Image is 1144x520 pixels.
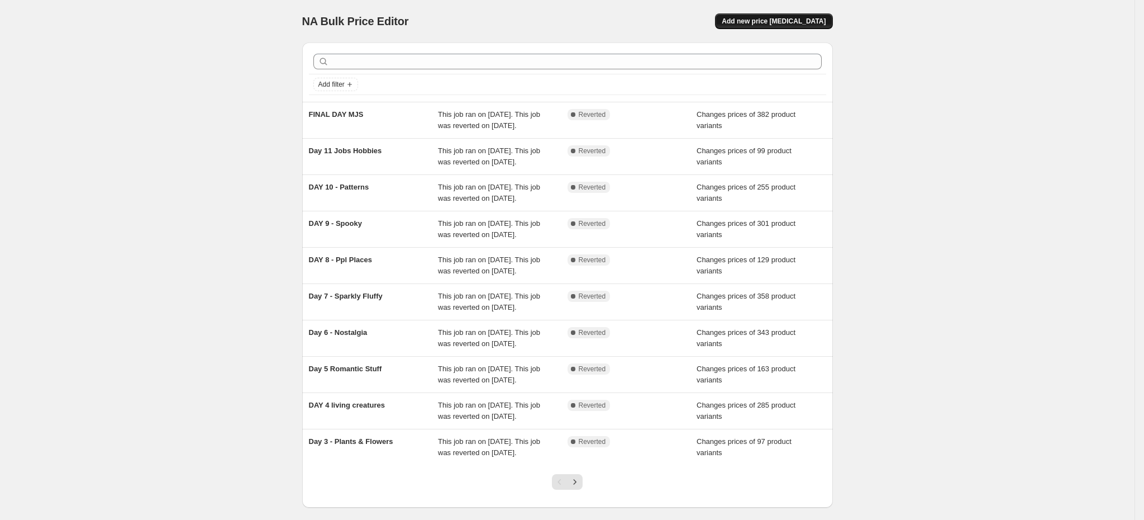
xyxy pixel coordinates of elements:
[309,256,372,264] span: DAY 8 - Ppl Places
[309,110,364,119] span: FINAL DAY MJS
[697,437,792,457] span: Changes prices of 97 product variants
[579,146,606,155] span: Reverted
[438,401,540,420] span: This job ran on [DATE]. This job was reverted on [DATE].
[567,474,583,490] button: Next
[438,437,540,457] span: This job ran on [DATE]. This job was reverted on [DATE].
[438,110,540,130] span: This job ran on [DATE]. This job was reverted on [DATE].
[438,292,540,311] span: This job ran on [DATE]. This job was reverted on [DATE].
[309,328,368,337] span: Day 6 - Nostalgia
[697,365,795,384] span: Changes prices of 163 product variants
[715,13,832,29] button: Add new price [MEDICAL_DATA]
[438,219,540,239] span: This job ran on [DATE]. This job was reverted on [DATE].
[579,437,606,446] span: Reverted
[579,256,606,264] span: Reverted
[697,183,795,202] span: Changes prices of 255 product variants
[722,17,826,26] span: Add new price [MEDICAL_DATA]
[318,80,345,89] span: Add filter
[313,78,358,91] button: Add filter
[438,328,540,348] span: This job ran on [DATE]. This job was reverted on [DATE].
[438,365,540,384] span: This job ran on [DATE]. This job was reverted on [DATE].
[309,183,369,191] span: DAY 10 - Patterns
[579,328,606,337] span: Reverted
[579,401,606,410] span: Reverted
[309,292,383,300] span: Day 7 - Sparkly Fluffy
[697,146,792,166] span: Changes prices of 99 product variants
[309,365,382,373] span: Day 5 Romantic Stuff
[579,219,606,228] span: Reverted
[309,401,385,409] span: DAY 4 living creatures
[579,110,606,119] span: Reverted
[697,110,795,130] span: Changes prices of 382 product variants
[438,256,540,275] span: This job ran on [DATE]. This job was reverted on [DATE].
[302,15,409,27] span: NA Bulk Price Editor
[697,328,795,348] span: Changes prices of 343 product variants
[697,401,795,420] span: Changes prices of 285 product variants
[697,219,795,239] span: Changes prices of 301 product variants
[552,474,583,490] nav: Pagination
[697,292,795,311] span: Changes prices of 358 product variants
[579,365,606,374] span: Reverted
[579,292,606,301] span: Reverted
[309,146,382,155] span: Day 11 Jobs Hobbies
[309,437,393,446] span: Day 3 - Plants & Flowers
[697,256,795,275] span: Changes prices of 129 product variants
[438,146,540,166] span: This job ran on [DATE]. This job was reverted on [DATE].
[438,183,540,202] span: This job ran on [DATE]. This job was reverted on [DATE].
[309,219,362,228] span: DAY 9 - Spooky
[579,183,606,192] span: Reverted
